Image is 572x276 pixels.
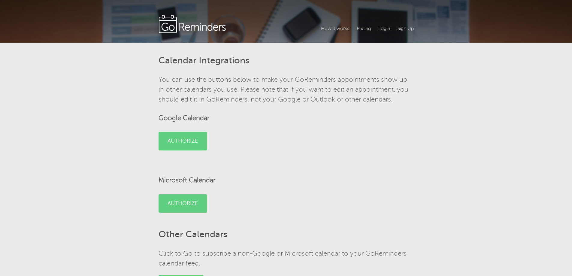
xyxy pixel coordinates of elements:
[378,25,390,32] a: Login
[357,25,371,32] a: Pricing
[159,175,414,185] h4: Microsoft Calendar
[159,249,414,268] p: Click to Go to subscribe a non-Google or Microsoft calendar to your GoReminders calendar feed.
[159,132,207,150] a: Authorize
[159,113,414,123] h4: Google Calendar
[321,25,349,32] a: How it works
[159,194,207,213] a: Authorize
[159,75,414,105] p: You can use the buttons below to make your GoReminders appointments show up in other calendars yo...
[398,25,414,32] a: Sign Up
[159,229,414,240] h3: Other Calendars
[159,55,414,66] h3: Calendar Integrations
